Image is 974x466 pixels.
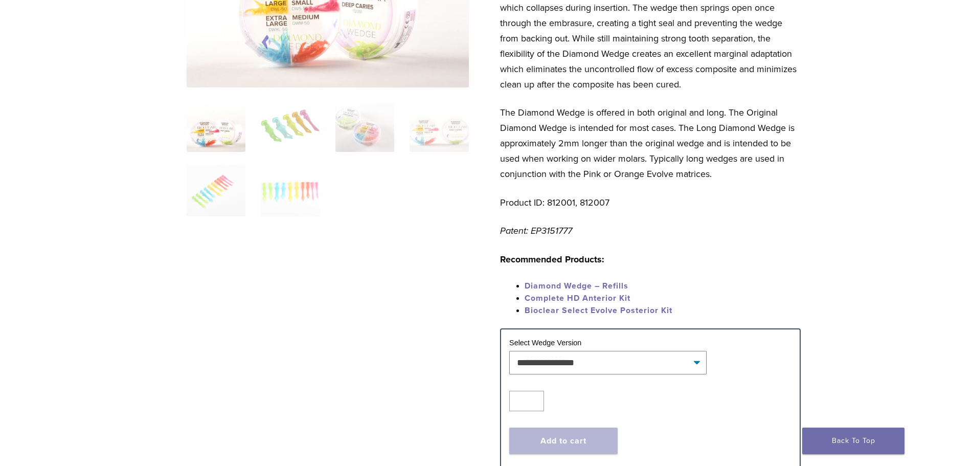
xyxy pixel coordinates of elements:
button: Add to cart [509,428,618,454]
a: Bioclear Select Evolve Posterior Kit [525,305,672,316]
img: Diamond Wedge Kits - Image 2 [261,101,320,152]
img: Diamond Wedge Kits - Image 4 [410,101,468,152]
label: Select Wedge Version [509,339,581,347]
img: Diamond Wedge Kits - Image 6 [261,165,320,216]
a: Back To Top [802,428,904,454]
a: Diamond Wedge – Refills [525,281,628,291]
p: The Diamond Wedge is offered in both original and long. The Original Diamond Wedge is intended fo... [500,105,801,182]
a: Complete HD Anterior Kit [525,293,630,303]
strong: Recommended Products: [500,254,604,265]
img: Diamond-Wedges-Assorted-3-Copy-e1548779949314-324x324.jpg [187,101,245,152]
em: Patent: EP3151777 [500,225,572,236]
img: Diamond Wedge Kits - Image 3 [335,101,394,152]
p: Product ID: 812001, 812007 [500,195,801,210]
img: Diamond Wedge Kits - Image 5 [187,165,245,216]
